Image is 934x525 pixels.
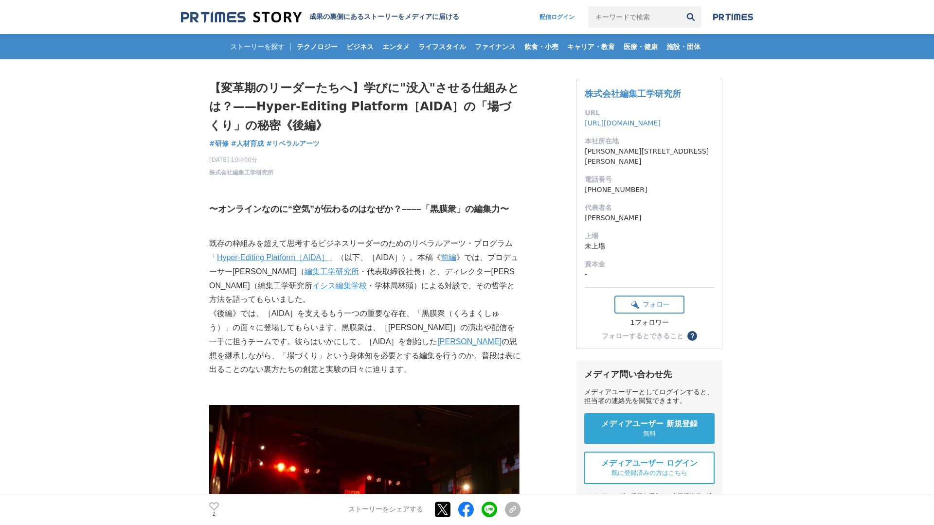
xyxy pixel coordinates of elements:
[585,269,714,280] dd: -
[584,413,715,444] a: メディアユーザー 新規登録 無料
[209,307,521,377] p: 《後編》では、［AIDA］を支えるもう一つの重要な存在、「黒膜衆（くろまくしゅう）」の面々に登場してもらいます。黒膜衆は、［[PERSON_NAME]］の演出や配信を一手に担うチームです。彼らは...
[530,6,584,28] a: 配信ログイン
[209,168,273,177] a: 株式会社編集工学研究所
[585,185,714,195] dd: [PHONE_NUMBER]
[614,296,684,314] button: フォロー
[601,419,698,429] span: メディアユーザー 新規登録
[231,139,264,148] span: #人材育成
[378,34,413,59] a: エンタメ
[588,6,680,28] input: キーワードで検索
[378,42,413,51] span: エンタメ
[585,259,714,269] dt: 資本金
[614,318,684,327] div: 1フォロワー
[585,146,714,167] dd: [PERSON_NAME][STREET_ADDRESS][PERSON_NAME]
[293,34,341,59] a: テクノロジー
[585,231,714,241] dt: 上場
[563,42,619,51] span: キャリア・教育
[471,34,520,59] a: ファイナンス
[342,42,377,51] span: ビジネス
[181,11,302,24] img: 成果の裏側にあるストーリーをメディアに届ける
[584,452,715,484] a: メディアユーザー ログイン 既に登録済みの方はこちら
[521,34,562,59] a: 飲食・小売
[713,13,753,21] img: prtimes
[471,42,520,51] span: ファイナンス
[585,203,714,213] dt: 代表者名
[312,281,367,290] a: イシス編集学校
[680,6,701,28] button: 検索
[584,388,715,405] div: メディアユーザーとしてログインすると、担当者の連絡先を閲覧できます。
[643,429,656,438] span: 無料
[663,34,704,59] a: 施設・団体
[209,139,229,149] a: #研修
[611,469,687,477] span: 既に登録済みの方はこちら
[209,79,521,135] h1: 【変革期のリーダーたちへ】学びに"没入"させる仕組みとは？——Hyper-Editing Platform［AIDA］の「場づくり」の秘密《後編》
[602,332,683,339] div: フォローするとできること
[348,506,423,514] p: ストーリーをシェアする
[585,108,714,118] dt: URL
[209,156,273,164] span: [DATE] 10時00分
[414,34,470,59] a: ライフスタイル
[209,202,521,216] h3: 〜オンラインなのに“空気”が伝わるのはなぜか？––––「黒膜衆」の編集力〜
[687,331,697,341] button: ？
[437,337,502,346] a: [PERSON_NAME]
[209,139,229,148] span: #研修
[585,213,714,223] dd: [PERSON_NAME]
[414,42,470,51] span: ライフスタイル
[585,119,661,127] a: [URL][DOMAIN_NAME]
[620,34,662,59] a: 医療・健康
[266,139,320,149] a: #リベラルアーツ
[585,136,714,146] dt: 本社所在地
[217,253,329,262] a: Hyper-Editing Platform［AIDA］
[309,13,459,21] h2: 成果の裏側にあるストーリーをメディアに届ける
[563,34,619,59] a: キャリア・教育
[293,42,341,51] span: テクノロジー
[689,332,696,339] span: ？
[584,368,715,380] div: メディア問い合わせ先
[585,88,681,99] a: 株式会社編集工学研究所
[441,253,456,262] a: 前編
[601,458,698,469] span: メディアユーザー ログイン
[663,42,704,51] span: 施設・団体
[181,11,459,24] a: 成果の裏側にあるストーリーをメディアに届ける 成果の裏側にあるストーリーをメディアに届ける
[305,267,359,276] a: 編集工学研究所
[620,42,662,51] span: 医療・健康
[585,241,714,251] dd: 未上場
[209,237,521,307] p: 既存の枠組みを超えて思考するビジネスリーダーのためのリベラルアーツ・プログラム「 」（以下、［AIDA］）。本稿《 》では、プロデューサー[PERSON_NAME]（ ・代表取締役社長）と、ディ...
[266,139,320,148] span: #リベラルアーツ
[342,34,377,59] a: ビジネス
[231,139,264,149] a: #人材育成
[585,175,714,185] dt: 電話番号
[521,42,562,51] span: 飲食・小売
[209,512,219,517] p: 2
